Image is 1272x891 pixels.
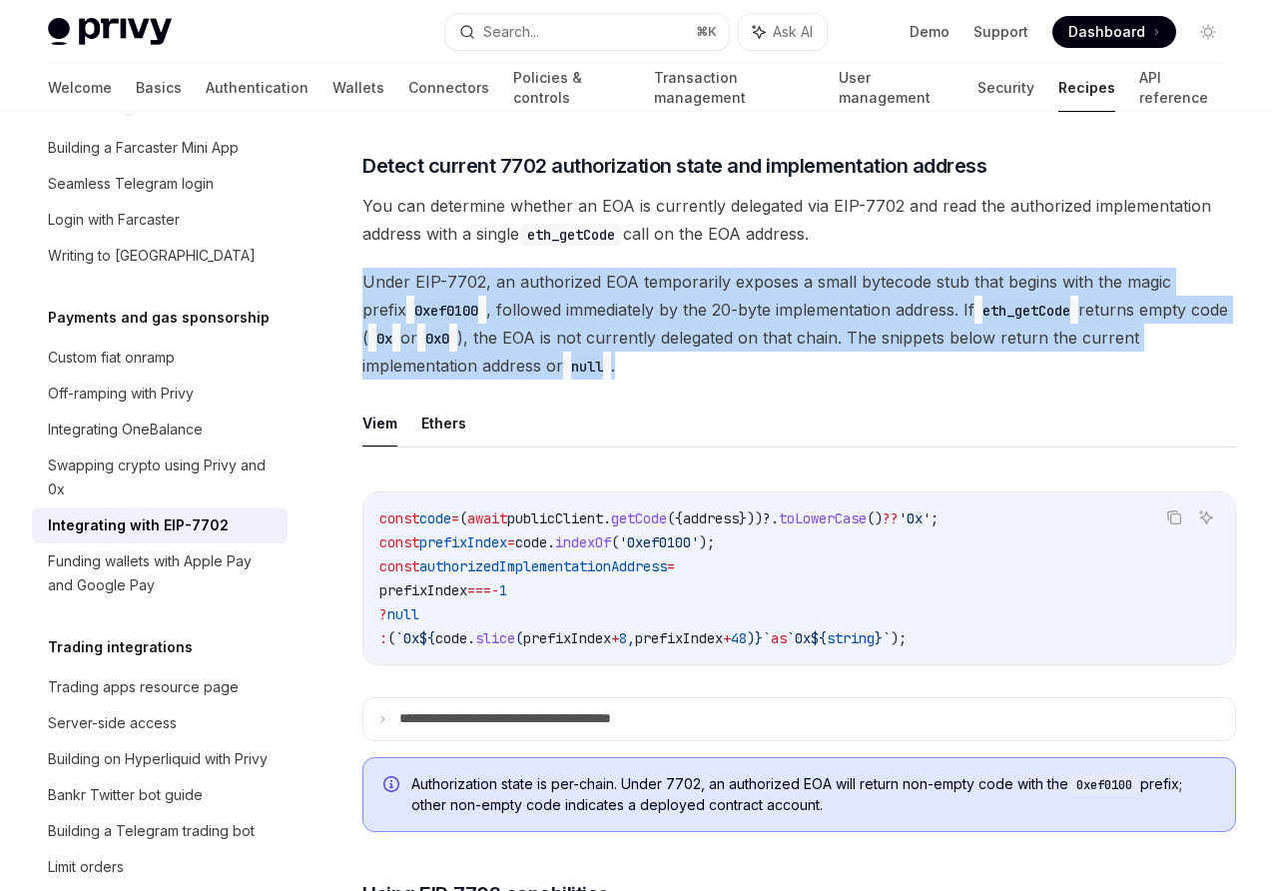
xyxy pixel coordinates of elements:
a: Custom fiat onramp [32,340,288,376]
button: Viem [362,400,397,446]
code: 0x [368,328,400,350]
span: ⌘ K [696,24,717,40]
a: Building a Farcaster Mini App [32,130,288,166]
a: Dashboard [1052,16,1176,48]
a: Building on Hyperliquid with Privy [32,741,288,777]
a: Integrating OneBalance [32,412,288,447]
a: Funding wallets with Apple Pay and Google Pay [32,543,288,603]
span: code [419,509,451,527]
a: Policies & controls [513,64,630,112]
span: authorizedImplementationAddress [419,557,667,575]
span: 48 [731,629,747,647]
span: ( [459,509,467,527]
a: Welcome [48,64,112,112]
a: Transaction management [654,64,815,112]
a: Writing to [GEOGRAPHIC_DATA] [32,238,288,274]
span: `0x [395,629,419,647]
span: prefixIndex [523,629,611,647]
span: 8 [619,629,627,647]
button: Ethers [421,400,466,446]
div: Swapping crypto using Privy and 0x [48,453,276,501]
code: null [563,356,611,378]
span: ( [387,629,395,647]
span: address [683,509,739,527]
span: Detect current 7702 authorization state and implementation address [362,152,986,180]
button: Toggle dark mode [1192,16,1224,48]
span: prefixIndex [635,629,723,647]
span: + [723,629,731,647]
code: 0xef0100 [1068,775,1140,795]
span: } [875,629,883,647]
span: const [379,557,419,575]
div: Custom fiat onramp [48,346,175,370]
div: Building a Telegram trading bot [48,819,255,843]
a: Connectors [408,64,489,112]
div: Building a Farcaster Mini App [48,136,239,160]
span: ) [747,629,755,647]
span: Dashboard [1068,22,1145,42]
div: Writing to [GEOGRAPHIC_DATA] [48,244,256,268]
a: Integrating with EIP-7702 [32,507,288,543]
span: getCode [611,509,667,527]
span: ( [611,533,619,551]
span: string [827,629,875,647]
span: toLowerCase [779,509,867,527]
div: Off-ramping with Privy [48,382,194,406]
span: } [755,629,763,647]
a: Swapping crypto using Privy and 0x [32,447,288,507]
span: ({ [667,509,683,527]
a: Server-side access [32,705,288,741]
h5: Trading integrations [48,635,193,659]
a: Seamless Telegram login [32,166,288,202]
span: code [435,629,467,647]
a: API reference [1139,64,1224,112]
a: Security [977,64,1034,112]
span: = [667,557,675,575]
span: const [379,533,419,551]
a: Limit orders [32,849,288,885]
span: prefixIndex [419,533,507,551]
span: . [467,629,475,647]
a: Wallets [332,64,384,112]
span: code [515,533,547,551]
code: 0x0 [417,328,457,350]
span: You can determine whether an EOA is currently delegated via EIP-7702 and read the authorized impl... [362,192,1236,248]
a: Demo [910,22,950,42]
span: '0x' [899,509,931,527]
span: ); [699,533,715,551]
div: Building on Hyperliquid with Privy [48,747,268,771]
span: }))?. [739,509,779,527]
a: Bankr Twitter bot guide [32,777,288,813]
span: publicClient [507,509,603,527]
a: User management [839,64,954,112]
a: Building a Telegram trading bot [32,813,288,849]
span: ` [883,629,891,647]
code: eth_getCode [519,224,623,246]
span: + [611,629,619,647]
code: eth_getCode [974,300,1078,322]
button: Copy the contents from the code block [1161,504,1187,530]
span: 1 [499,581,507,599]
span: ` [763,629,771,647]
span: Authorization state is per-chain. Under 7702, an authorized EOA will return non-empty code with t... [411,774,1215,815]
span: Ask AI [773,22,813,42]
button: Ask AI [739,14,827,50]
a: Off-ramping with Privy [32,376,288,412]
button: Ask AI [1193,504,1219,530]
a: Authentication [206,64,309,112]
img: light logo [48,18,172,46]
a: Trading apps resource page [32,669,288,705]
div: Search... [483,20,539,44]
div: Integrating with EIP-7702 [48,513,229,537]
div: Login with Farcaster [48,208,180,232]
a: Support [973,22,1028,42]
span: Under EIP-7702, an authorized EOA temporarily exposes a small bytecode stub that begins with the ... [362,268,1236,380]
span: ?? [883,509,899,527]
h5: Payments and gas sponsorship [48,306,270,330]
span: slice [475,629,515,647]
div: Server-side access [48,711,177,735]
span: : [379,629,387,647]
span: null [387,605,419,623]
div: Seamless Telegram login [48,172,214,196]
div: Limit orders [48,855,124,879]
